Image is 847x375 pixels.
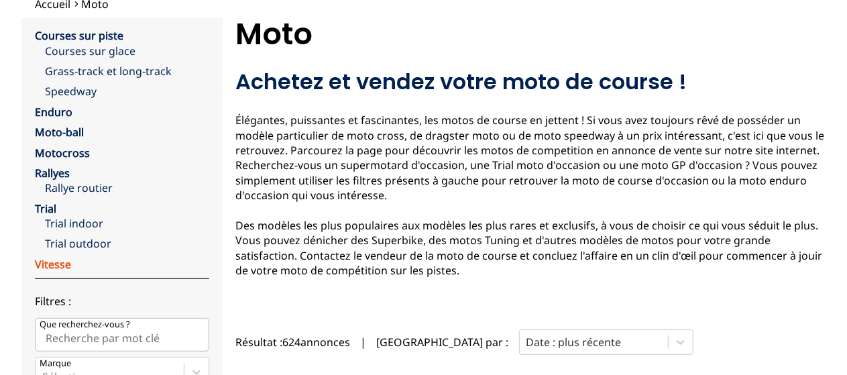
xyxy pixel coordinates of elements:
[361,335,367,350] span: |
[236,68,826,95] h2: Achetez et vendez votre moto de course !
[35,257,71,272] a: Vitesse
[45,236,209,251] a: Trial outdoor
[35,125,84,140] a: Moto-ball
[35,28,123,43] a: Courses sur piste
[236,113,826,278] p: Élégantes, puissantes et fascinantes, les motos de course en jettent ! Si vous avez toujours rêvé...
[45,44,209,58] a: Courses sur glace
[45,64,209,78] a: Grass-track et long-track
[35,294,209,309] p: Filtres :
[40,319,130,331] p: Que recherchez-vous ?
[236,335,351,350] span: Résultat : 624 annonces
[35,318,209,352] input: Que recherchez-vous ?
[236,18,826,50] h1: Moto
[35,105,72,119] a: Enduro
[35,146,90,160] a: Motocross
[35,166,70,180] a: Rallyes
[45,180,209,195] a: Rallye routier
[377,335,509,350] p: [GEOGRAPHIC_DATA] par :
[45,84,209,99] a: Speedway
[40,358,71,370] p: Marque
[45,216,209,231] a: Trial indoor
[35,201,56,216] a: Trial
